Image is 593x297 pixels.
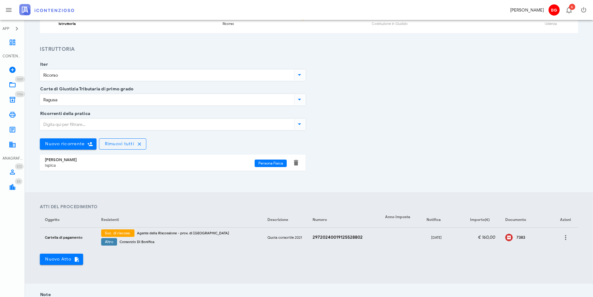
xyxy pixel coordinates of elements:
[15,91,25,97] span: Distintivo
[101,217,119,222] span: Resistenti
[40,254,83,265] button: Nuovo Atto
[500,213,553,228] th: Documento
[40,119,293,130] input: Digita qui per filtrare...
[105,229,131,237] span: Soc. di riscoss.
[45,163,255,168] div: Ispica
[96,213,263,228] th: Resistenti
[40,138,96,150] button: Nuovo ricorrente
[510,7,544,13] div: [PERSON_NAME]
[137,231,258,236] div: Agente della Riscossione - prov. di [GEOGRAPHIC_DATA]
[17,77,23,81] span: 1037
[516,235,548,240] div: 7383
[38,86,134,92] label: Corte di Giustizia Tributaria di primo grado
[15,76,25,82] span: Distintivo
[560,217,571,222] span: Azioni
[478,235,495,240] em: € 160,00
[15,178,22,184] span: Distintivo
[548,4,560,16] span: BG
[45,157,255,162] div: [PERSON_NAME]
[569,4,575,10] span: Distintivo
[40,94,293,105] input: Corte di Giustizia Tributaria di primo grado
[372,22,408,26] div: Costituzione in Giudizio
[553,213,578,228] th: Azioni
[40,46,578,53] h3: Istruttoria
[505,234,513,241] div: Clicca per aprire un'anteprima del file o scaricarlo
[313,217,327,222] span: Numero
[2,156,22,161] div: ANAGRAFICA
[545,22,557,26] div: Udienza
[258,160,283,167] span: Persona Fisica
[2,53,22,59] div: CONTENZIOSO
[38,111,90,117] label: Ricorrenti della pratica
[308,213,380,228] th: Numero: Non ordinato. Attiva per ordinare in ordine crescente.
[120,239,258,244] div: Consorzio Di Bonifica
[313,235,363,240] strong: 29720240019125528802
[40,204,578,210] h4: Atti del Procedimento
[470,217,490,222] span: Importo(€)
[546,2,561,17] button: BG
[19,4,74,15] img: logo-text-2x.png
[380,213,418,228] th: Anno Imposta: Non ordinato. Attiva per ordinare in ordine crescente.
[292,159,300,166] button: Elimina
[267,235,302,240] small: Quota consortile 2021
[45,235,82,240] small: Cartella di pagamento
[105,238,113,246] span: Altro
[99,138,146,150] button: Rimuovi tutti
[104,141,134,146] span: Rimuovi tutti
[40,213,96,228] th: Oggetto: Non ordinato. Attiva per ordinare in ordine crescente.
[45,141,85,146] span: Nuovo ricorrente
[262,213,308,228] th: Descrizione: Non ordinato. Attiva per ordinare in ordine crescente.
[15,163,24,170] span: Distintivo
[431,235,442,240] small: [DATE]
[17,92,23,96] span: 1156
[59,22,76,26] div: Istruttoria
[505,217,526,222] span: Documento
[17,165,22,169] span: 572
[45,256,78,262] span: Nuovo Atto
[38,61,48,68] label: Iter
[455,213,500,228] th: Importo(€): Non ordinato. Attiva per ordinare in ordine crescente.
[385,214,410,219] span: Anno Imposta
[267,217,288,222] span: Descrizione
[223,22,234,26] div: Ricorso
[40,70,293,80] input: Iter
[516,235,548,240] div: Clicca per aprire un'anteprima del file o scaricarlo
[45,217,59,222] span: Oggetto
[17,180,21,184] span: 55
[426,217,441,222] span: Notifica
[418,213,455,228] th: Notifica: Non ordinato. Attiva per ordinare in ordine crescente.
[561,2,576,17] button: Distintivo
